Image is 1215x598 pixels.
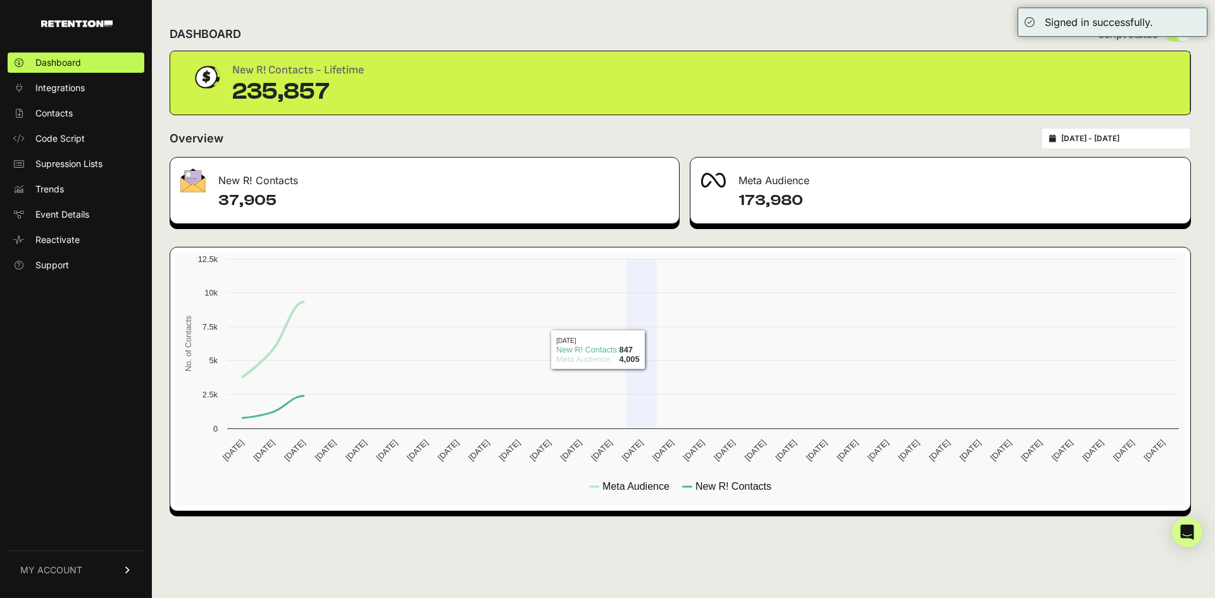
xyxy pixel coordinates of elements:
[35,234,80,246] span: Reactivate
[35,56,81,69] span: Dashboard
[8,78,144,98] a: Integrations
[651,438,675,463] text: [DATE]
[218,190,669,211] h4: 37,905
[1172,517,1202,547] div: Open Intercom Messenger
[1050,438,1075,463] text: [DATE]
[682,438,706,463] text: [DATE]
[282,438,307,463] text: [DATE]
[170,158,679,196] div: New R! Contacts
[804,438,829,463] text: [DATE]
[436,438,461,463] text: [DATE]
[466,438,491,463] text: [DATE]
[589,438,614,463] text: [DATE]
[8,103,144,123] a: Contacts
[170,25,241,43] h2: DASHBOARD
[957,438,982,463] text: [DATE]
[198,254,218,264] text: 12.5k
[313,438,338,463] text: [DATE]
[232,79,364,104] div: 235,857
[20,564,82,576] span: MY ACCOUNT
[180,168,206,192] img: fa-envelope-19ae18322b30453b285274b1b8af3d052b27d846a4fbe8435d1a52b978f639a2.png
[170,130,223,147] h2: Overview
[35,259,69,271] span: Support
[204,288,218,297] text: 10k
[835,438,859,463] text: [DATE]
[712,438,737,463] text: [DATE]
[690,158,1190,196] div: Meta Audience
[35,82,85,94] span: Integrations
[695,481,771,492] text: New R! Contacts
[1111,438,1136,463] text: [DATE]
[738,190,1180,211] h4: 173,980
[35,208,89,221] span: Event Details
[927,438,952,463] text: [DATE]
[8,204,144,225] a: Event Details
[8,53,144,73] a: Dashboard
[528,438,552,463] text: [DATE]
[743,438,768,463] text: [DATE]
[184,316,193,371] text: No. of Contacts
[35,158,103,170] span: Supression Lists
[988,438,1013,463] text: [DATE]
[8,230,144,250] a: Reactivate
[202,390,218,399] text: 2.5k
[602,481,670,492] text: Meta Audience
[1142,438,1167,463] text: [DATE]
[221,438,246,463] text: [DATE]
[232,61,364,79] div: New R! Contacts - Lifetime
[405,438,430,463] text: [DATE]
[620,438,645,463] text: [DATE]
[497,438,522,463] text: [DATE]
[35,107,73,120] span: Contacts
[8,255,144,275] a: Support
[8,128,144,149] a: Code Script
[8,551,144,589] a: MY ACCOUNT
[190,61,222,93] img: dollar-coin-05c43ed7efb7bc0c12610022525b4bbbb207c7efeef5aecc26f025e68dcafac9.png
[1045,15,1153,30] div: Signed in successfully.
[8,154,144,174] a: Supression Lists
[701,173,726,188] img: fa-meta-2f981b61bb99beabf952f7030308934f19ce035c18b003e963880cc3fabeebb7.png
[252,438,277,463] text: [DATE]
[35,132,85,145] span: Code Script
[1081,438,1106,463] text: [DATE]
[773,438,798,463] text: [DATE]
[8,179,144,199] a: Trends
[202,322,218,332] text: 7.5k
[41,20,113,27] img: Retention.com
[896,438,921,463] text: [DATE]
[866,438,890,463] text: [DATE]
[559,438,583,463] text: [DATE]
[35,183,64,196] span: Trends
[213,424,218,433] text: 0
[375,438,399,463] text: [DATE]
[344,438,368,463] text: [DATE]
[1019,438,1044,463] text: [DATE]
[209,356,218,365] text: 5k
